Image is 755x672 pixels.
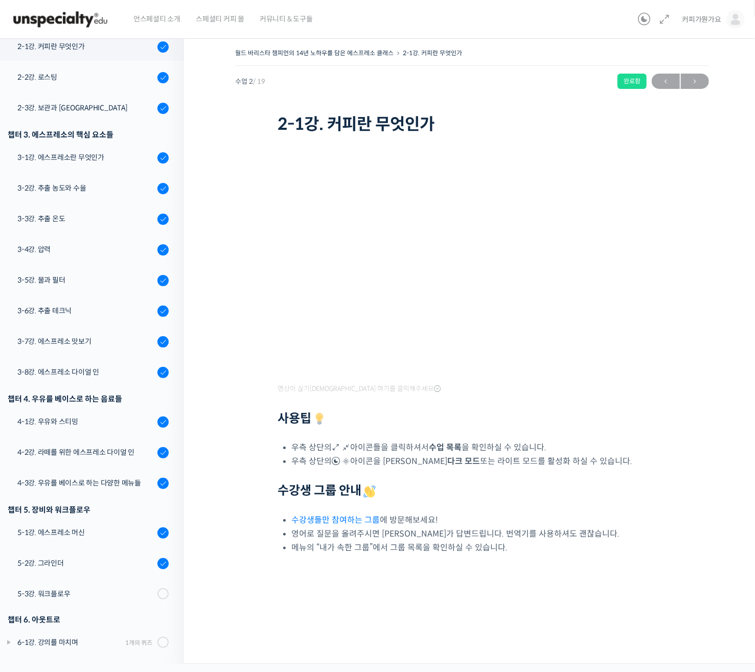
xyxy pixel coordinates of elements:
[292,441,667,454] li: 우측 상단의 아이콘들을 클릭하셔서 을 확인하실 수 있습니다.
[17,416,154,427] div: 4-1강. 우유와 스티밍
[17,477,154,489] div: 4-3강. 우유를 베이스로 하는 다양한 메뉴들
[235,78,265,85] span: 수업 2
[125,638,152,647] div: 1개의 퀴즈
[652,74,680,89] a: ←이전
[17,336,154,347] div: 3-7강. 에스프레소 맛보기
[17,637,122,648] div: 6-1강. 강의를 마치며
[32,339,38,347] span: 홈
[8,503,169,517] div: 챕터 5. 장비와 워크플로우
[17,213,154,224] div: 3-3강. 추출 온도
[313,413,326,425] img: 💡
[17,182,154,194] div: 3-2강. 추출 농도와 수율
[403,49,462,57] a: 2-1강. 커피란 무엇인가
[278,483,377,498] strong: 수강생 그룹 안내
[253,77,265,86] span: / 19
[292,527,667,541] li: 영어로 질문을 올려주시면 [PERSON_NAME]가 답변드립니다. 번역기를 사용하셔도 괜찮습니다.
[429,442,462,453] b: 수업 목록
[8,392,169,406] div: 챕터 4. 우유를 베이스로 하는 음료들
[17,366,154,378] div: 3-8강. 에스프레소 다이얼 인
[448,456,481,467] b: 다크 모드
[17,305,154,316] div: 3-6강. 추출 테크닉
[278,385,441,393] span: 영상이 끊기[DEMOGRAPHIC_DATA] 여기를 클릭해주세요
[67,324,132,350] a: 대화
[652,75,680,88] span: ←
[682,15,721,24] span: 커피가뭔가요
[8,128,169,142] div: 챕터 3. 에스프레소의 핵심 요소들
[17,527,154,538] div: 5-1강. 에스프레소 머신
[278,411,327,426] strong: 사용팁
[292,513,667,527] li: 에 방문해보세요!
[17,274,154,286] div: 3-5강. 물과 필터
[8,613,169,627] div: 챕터 6. 아웃트로
[292,454,667,468] li: 우측 상단의 아이콘을 [PERSON_NAME] 또는 라이트 모드를 활성화 하실 수 있습니다.
[17,102,154,113] div: 2-3강. 보관과 [GEOGRAPHIC_DATA]
[17,588,154,599] div: 5-3강. 워크플로우
[17,41,154,52] div: 2-1강. 커피란 무엇인가
[3,324,67,350] a: 홈
[235,49,394,57] a: 월드 바리스타 챔피언의 14년 노하우를 담은 에스프레소 클래스
[292,515,380,525] a: 수강생들만 참여하는 그룹
[158,339,170,347] span: 설정
[17,558,154,569] div: 5-2강. 그라인더
[363,485,376,498] img: 👋
[681,74,709,89] a: 다음→
[17,244,154,255] div: 3-4강. 압력
[681,75,709,88] span: →
[94,340,106,348] span: 대화
[17,447,154,458] div: 4-2강. 라떼를 위한 에스프레소 다이얼 인
[132,324,196,350] a: 설정
[278,114,667,134] h1: 2-1강. 커피란 무엇인가
[17,72,154,83] div: 2-2강. 로스팅
[617,74,647,89] div: 완료함
[292,541,667,554] li: 메뉴의 “내가 속한 그룹”에서 그룹 목록을 확인하실 수 있습니다.
[17,152,154,163] div: 3-1강. 에스프레소란 무엇인가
